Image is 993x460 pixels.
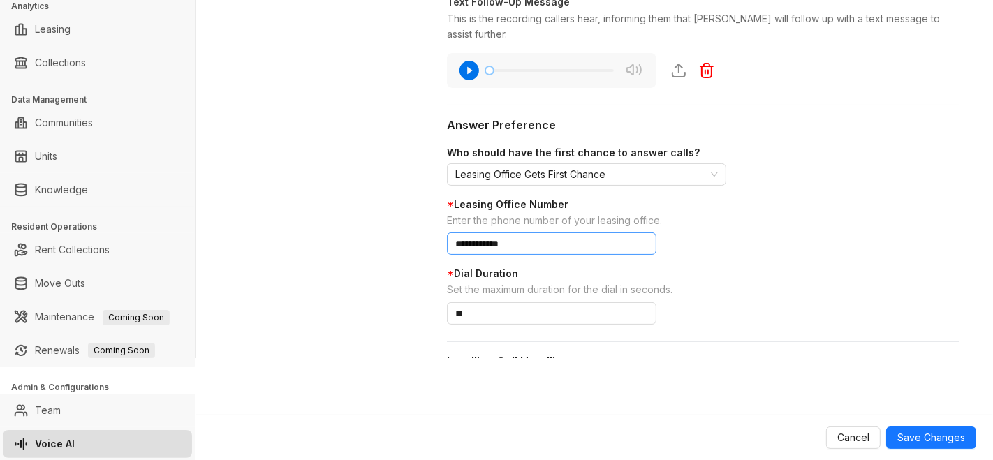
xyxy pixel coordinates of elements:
[447,11,959,42] div: This is the recording callers hear, informing them that [PERSON_NAME] will follow up with a text ...
[11,94,195,106] h3: Data Management
[35,430,75,458] a: Voice AI
[3,396,192,424] li: Team
[3,109,192,137] li: Communities
[447,145,959,161] div: Who should have the first chance to answer calls?
[11,221,195,233] h3: Resident Operations
[3,142,192,170] li: Units
[35,109,93,137] a: Communities
[447,197,959,212] div: Leasing Office Number
[3,303,192,331] li: Maintenance
[447,117,959,134] div: Answer Preference
[35,15,71,43] a: Leasing
[886,426,976,449] button: Save Changes
[3,430,192,458] li: Voice AI
[3,269,192,297] li: Move Outs
[826,426,881,449] button: Cancel
[3,49,192,77] li: Collections
[447,214,959,230] div: Enter the phone number of your leasing office.
[35,176,88,204] a: Knowledge
[3,336,192,364] li: Renewals
[447,353,959,371] div: Landline Call Handling
[35,142,57,170] a: Units
[35,336,155,364] a: RenewalsComing Soon
[455,164,718,185] span: Leasing Office Gets First Chance
[88,343,155,358] span: Coming Soon
[447,283,959,299] div: Set the maximum duration for the dial in seconds.
[35,236,110,264] a: Rent Collections
[897,430,965,445] span: Save Changes
[3,176,192,204] li: Knowledge
[447,266,959,281] div: Dial Duration
[837,430,869,445] span: Cancel
[103,310,170,325] span: Coming Soon
[11,381,195,394] h3: Admin & Configurations
[35,269,85,297] a: Move Outs
[3,15,192,43] li: Leasing
[3,236,192,264] li: Rent Collections
[35,396,61,424] a: Team
[35,49,86,77] a: Collections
